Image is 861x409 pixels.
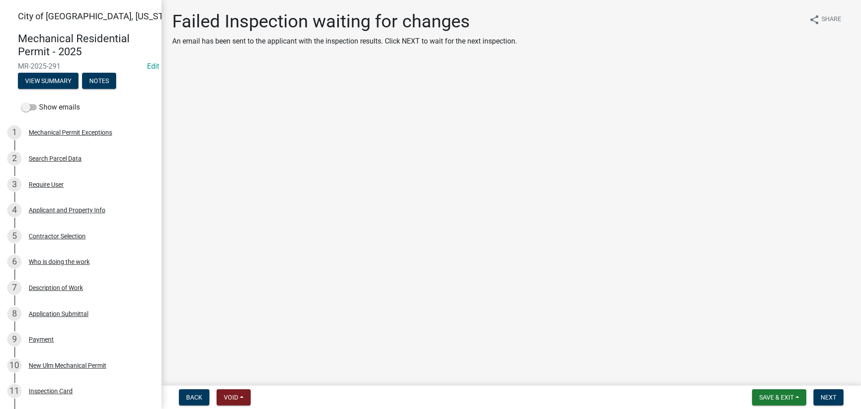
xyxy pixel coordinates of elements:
button: Void [217,389,251,405]
a: Edit [147,62,159,70]
div: Mechanical Permit Exceptions [29,129,112,136]
div: New Ulm Mechanical Permit [29,362,106,369]
wm-modal-confirm: Summary [18,78,78,85]
span: Save & Exit [759,394,794,401]
div: Search Parcel Data [29,155,82,162]
i: share [809,14,820,25]
span: Share [822,14,841,25]
div: Who is doing the work [29,259,90,265]
div: 10 [7,358,22,373]
button: Notes [82,73,116,89]
p: An email has been sent to the applicant with the inspection results. Click NEXT to wait for the n... [172,36,517,47]
div: Contractor Selection [29,233,86,239]
span: Back [186,394,202,401]
button: Save & Exit [752,389,806,405]
h1: Failed Inspection waiting for changes [172,11,517,32]
button: Back [179,389,209,405]
div: 8 [7,307,22,321]
span: MR-2025-291 [18,62,143,70]
label: Show emails [22,102,80,113]
div: 7 [7,281,22,295]
div: Inspection Card [29,388,73,394]
button: shareShare [802,11,848,28]
wm-modal-confirm: Notes [82,78,116,85]
div: Require User [29,181,64,188]
span: Next [821,394,836,401]
div: 2 [7,151,22,166]
div: 1 [7,125,22,140]
div: Payment [29,336,54,343]
button: View Summary [18,73,78,89]
div: 4 [7,203,22,217]
div: 5 [7,229,22,243]
div: 9 [7,332,22,347]
div: 11 [7,384,22,398]
div: Applicant and Property Info [29,207,105,213]
span: City of [GEOGRAPHIC_DATA], [US_STATE] [18,11,181,22]
div: 6 [7,255,22,269]
wm-modal-confirm: Edit Application Number [147,62,159,70]
div: 3 [7,177,22,192]
button: Next [813,389,844,405]
div: Description of Work [29,285,83,291]
h4: Mechanical Residential Permit - 2025 [18,32,154,58]
div: Application Submittal [29,311,88,317]
span: Void [224,394,238,401]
